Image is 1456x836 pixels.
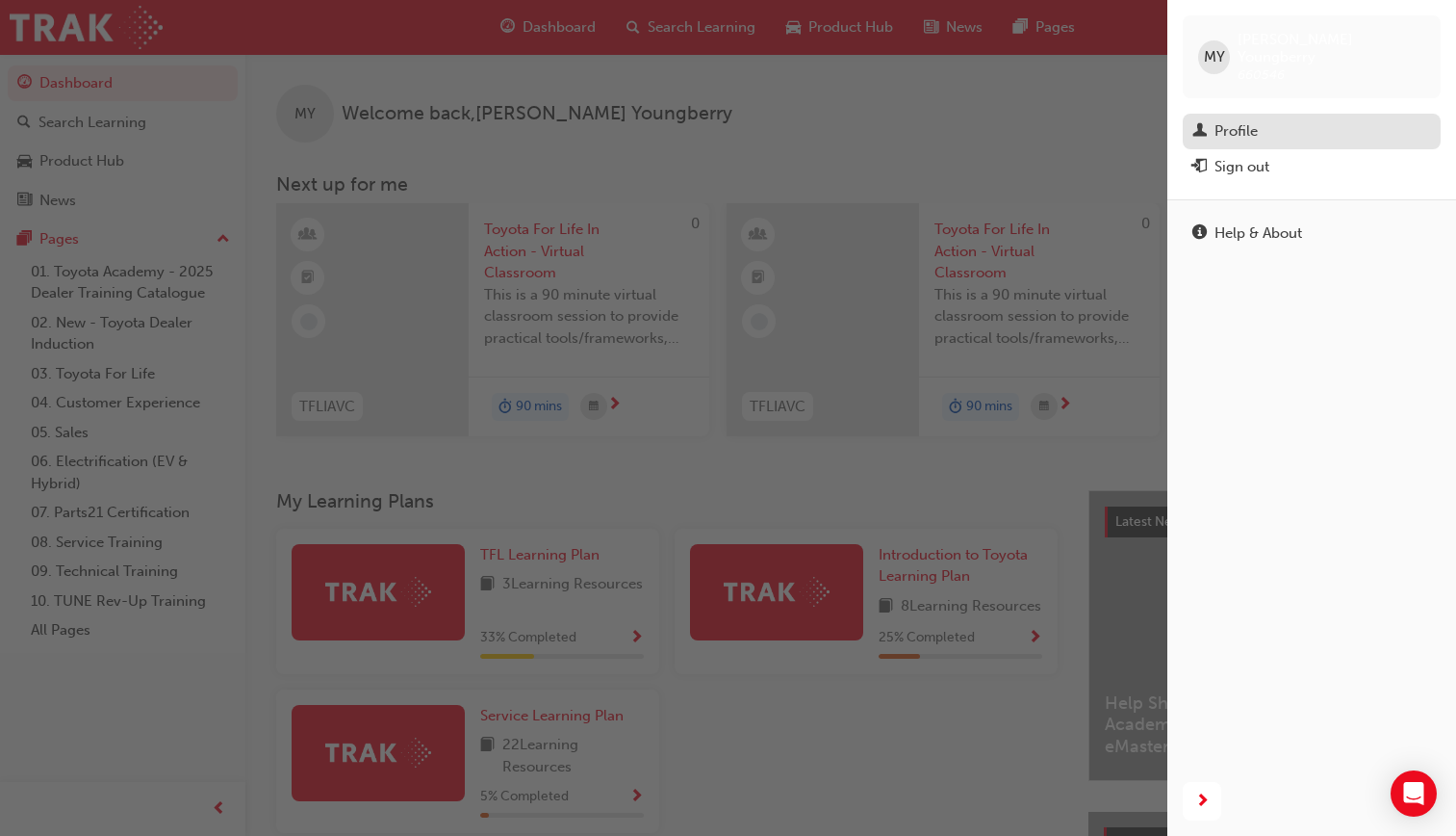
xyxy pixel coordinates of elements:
[1204,46,1225,68] span: MY
[1214,156,1269,178] div: Sign out
[1183,114,1441,149] a: Profile
[1391,771,1437,817] div: Open Intercom Messenger
[1238,31,1425,65] span: [PERSON_NAME] Youngberry
[1192,225,1207,243] span: info-icon
[1238,66,1285,83] span: 660546
[1192,123,1207,141] span: man-icon
[1183,216,1441,251] a: Help & About
[1214,222,1302,245] div: Help & About
[1195,790,1210,814] span: next-icon
[1214,120,1258,143] div: Profile
[1183,149,1441,185] button: Sign out
[1192,159,1207,176] span: exit-icon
